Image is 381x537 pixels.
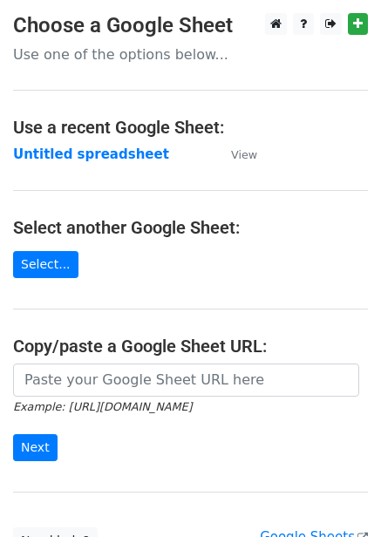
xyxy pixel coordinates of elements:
h3: Choose a Google Sheet [13,13,368,38]
h4: Select another Google Sheet: [13,217,368,238]
input: Next [13,434,58,461]
a: Select... [13,251,78,278]
small: Example: [URL][DOMAIN_NAME] [13,400,192,413]
a: Untitled spreadsheet [13,146,169,162]
input: Paste your Google Sheet URL here [13,364,359,397]
h4: Use a recent Google Sheet: [13,117,368,138]
a: View [214,146,257,162]
small: View [231,148,257,161]
h4: Copy/paste a Google Sheet URL: [13,336,368,357]
p: Use one of the options below... [13,45,368,64]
